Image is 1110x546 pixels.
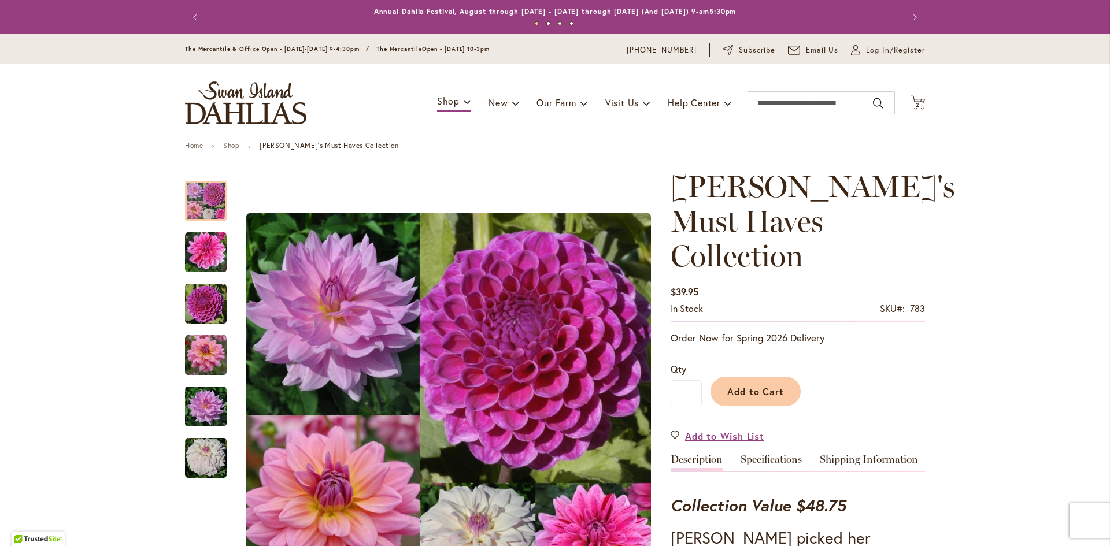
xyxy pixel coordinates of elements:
span: Our Farm [536,96,576,109]
button: 2 [911,95,925,111]
span: Subscribe [739,44,775,56]
span: Help Center [668,96,720,109]
a: Log In/Register [851,44,925,56]
div: SOUTERHN BELLE [185,324,238,375]
strong: Collection Value $48.75 [671,495,846,516]
img: NIJINSKI [185,283,227,325]
img: SOUTERHN BELLE [185,335,227,376]
span: Shop [437,95,460,107]
button: 2 of 4 [546,21,550,25]
a: Home [185,141,203,150]
span: 2 [916,101,920,109]
img: UNICORN DREAMS [185,386,227,428]
span: Open - [DATE] 10-3pm [422,45,490,53]
button: Add to Cart [711,377,801,406]
div: Heather's Must Haves Collection [185,169,238,221]
span: Qty [671,363,686,375]
div: 783 [910,302,925,315]
a: store logo [185,81,306,124]
span: Add to Wish List [685,429,764,443]
a: Email Us [788,44,839,56]
a: Shop [223,141,239,150]
iframe: Launch Accessibility Center [9,505,41,537]
img: CHA CHING [185,232,227,273]
button: 4 of 4 [569,21,573,25]
div: CHA CHING [185,221,238,272]
div: NIJINSKI [185,272,238,324]
span: The Mercantile & Office Open - [DATE]-[DATE] 9-4:30pm / The Mercantile [185,45,422,53]
button: Previous [185,6,208,29]
img: WHO ME? [185,437,227,479]
a: [PHONE_NUMBER] [627,44,697,56]
span: [PERSON_NAME]'s Must Haves Collection [671,168,955,274]
div: WHO ME? [185,426,227,478]
a: Subscribe [723,44,775,56]
a: Specifications [741,454,802,471]
span: Add to Cart [727,385,785,398]
span: $39.95 [671,285,698,298]
a: Add to Wish List [671,429,764,443]
div: UNICORN DREAMS [185,375,238,426]
span: Email Us [806,44,839,56]
strong: SKU [880,302,905,314]
button: 1 of 4 [535,21,539,25]
span: Visit Us [605,96,639,109]
strong: [PERSON_NAME]'s Must Haves Collection [260,141,398,150]
a: Description [671,454,723,471]
span: In stock [671,302,703,314]
button: 3 of 4 [558,21,562,25]
span: New [489,96,508,109]
p: Order Now for Spring 2026 Delivery [671,331,925,345]
a: Shipping Information [820,454,918,471]
a: Annual Dahlia Festival, August through [DATE] - [DATE] through [DATE] (And [DATE]) 9-am5:30pm [374,7,737,16]
span: Log In/Register [866,44,925,56]
button: Next [902,6,925,29]
div: Availability [671,302,703,315]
